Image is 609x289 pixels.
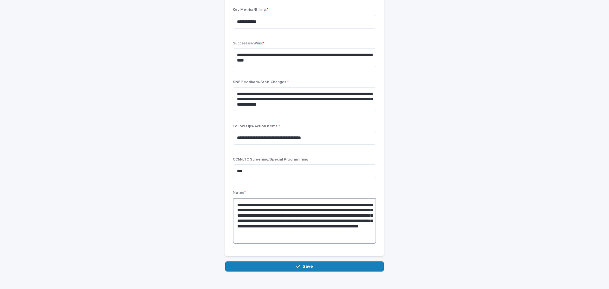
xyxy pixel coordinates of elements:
[303,264,313,269] span: Save
[233,191,246,195] span: Notes
[225,261,384,272] button: Save
[233,158,308,161] span: CCM/LTC Screening/Special Programming
[233,8,268,12] span: Key Metrics/Billing:
[233,42,265,45] span: Successes/Wins:
[233,124,280,128] span: Follow-Ups/Action Items:
[233,80,289,84] span: SNF Feedback/Staff Changes:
